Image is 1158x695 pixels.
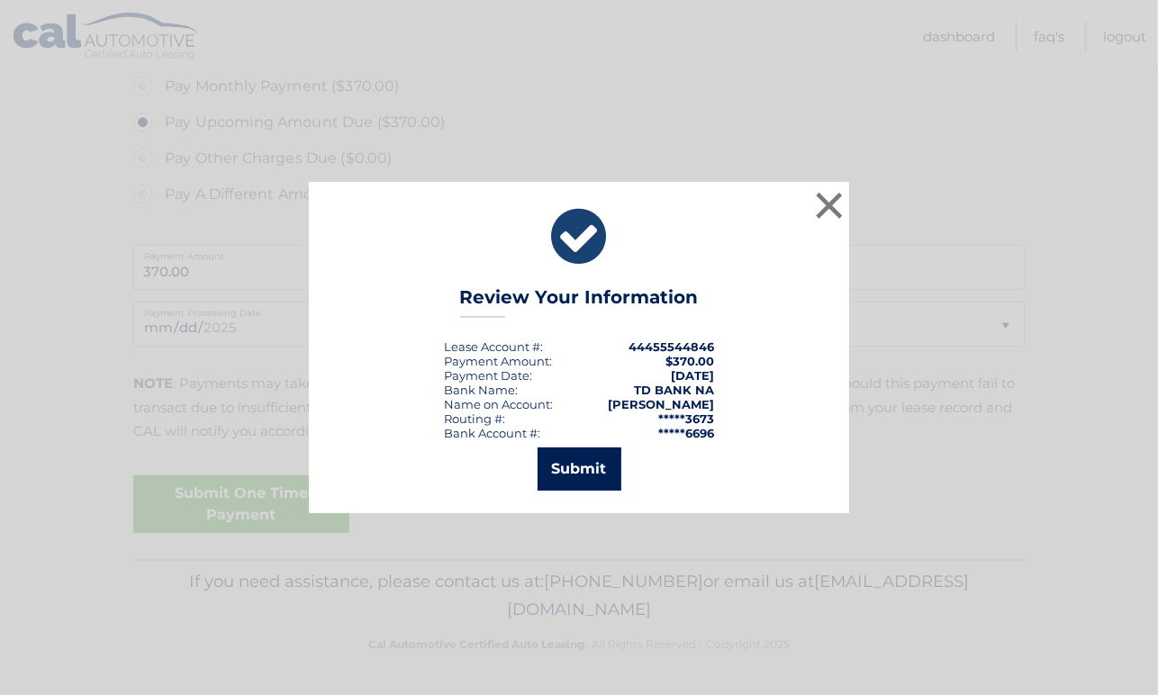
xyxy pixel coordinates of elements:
[460,286,699,318] h3: Review Your Information
[608,397,714,411] strong: [PERSON_NAME]
[634,383,714,397] strong: TD BANK NA
[444,339,543,354] div: Lease Account #:
[671,368,714,383] span: [DATE]
[444,411,505,426] div: Routing #:
[665,354,714,368] span: $370.00
[444,368,529,383] span: Payment Date
[629,339,714,354] strong: 44455544846
[444,368,532,383] div: :
[444,426,540,440] div: Bank Account #:
[538,447,621,491] button: Submit
[444,383,518,397] div: Bank Name:
[444,397,553,411] div: Name on Account:
[811,187,847,223] button: ×
[444,354,552,368] div: Payment Amount:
